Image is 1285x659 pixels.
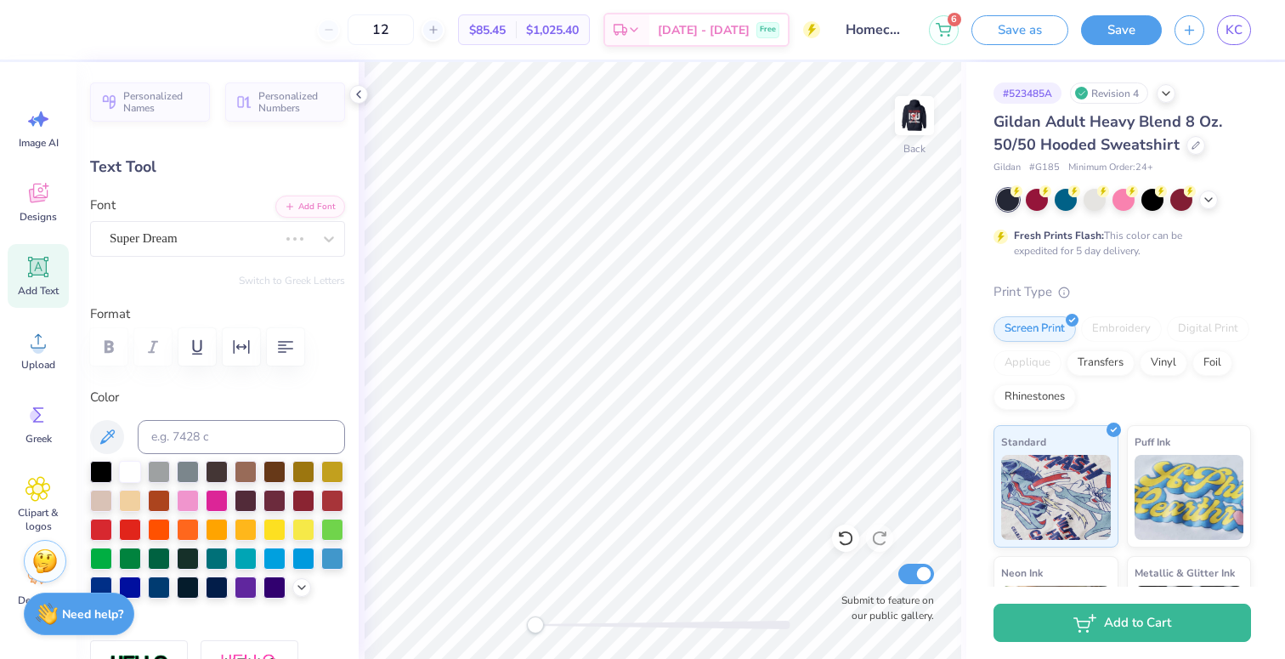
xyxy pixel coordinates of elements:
[993,384,1076,410] div: Rhinestones
[1014,228,1223,258] div: This color can be expedited for 5 day delivery.
[897,99,931,133] img: Back
[18,594,59,607] span: Decorate
[10,506,66,533] span: Clipart & logos
[19,136,59,150] span: Image AI
[90,156,345,179] div: Text Tool
[18,284,59,298] span: Add Text
[90,82,210,122] button: Personalized Names
[1081,316,1162,342] div: Embroidery
[62,606,123,622] strong: Need help?
[21,358,55,372] span: Upload
[1081,15,1162,45] button: Save
[833,13,916,47] input: Untitled Design
[1029,161,1060,175] span: # G185
[1140,350,1187,376] div: Vinyl
[971,15,1068,45] button: Save as
[1001,455,1111,540] img: Standard
[90,388,345,407] label: Color
[929,15,959,45] button: 6
[993,282,1251,302] div: Print Type
[275,196,345,218] button: Add Font
[1135,564,1235,582] span: Metallic & Glitter Ink
[1226,20,1243,40] span: KC
[239,274,345,287] button: Switch to Greek Letters
[1217,15,1251,45] a: KC
[1067,350,1135,376] div: Transfers
[832,593,934,623] label: Submit to feature on our public gallery.
[1014,229,1104,242] strong: Fresh Prints Flash:
[1167,316,1249,342] div: Digital Print
[760,24,776,36] span: Free
[658,21,750,39] span: [DATE] - [DATE]
[1070,82,1148,104] div: Revision 4
[1068,161,1153,175] span: Minimum Order: 24 +
[1135,433,1170,451] span: Puff Ink
[948,13,961,26] span: 6
[138,420,345,454] input: e.g. 7428 c
[258,90,335,114] span: Personalized Numbers
[993,604,1251,642] button: Add to Cart
[469,21,506,39] span: $85.45
[527,616,544,633] div: Accessibility label
[1001,433,1046,451] span: Standard
[1135,455,1244,540] img: Puff Ink
[993,82,1061,104] div: # 523485A
[123,90,200,114] span: Personalized Names
[225,82,345,122] button: Personalized Numbers
[993,316,1076,342] div: Screen Print
[20,210,57,224] span: Designs
[1192,350,1232,376] div: Foil
[993,350,1061,376] div: Applique
[993,111,1222,155] span: Gildan Adult Heavy Blend 8 Oz. 50/50 Hooded Sweatshirt
[90,196,116,215] label: Font
[526,21,579,39] span: $1,025.40
[1001,564,1043,582] span: Neon Ink
[90,304,345,324] label: Format
[903,141,926,156] div: Back
[25,432,52,446] span: Greek
[348,14,414,45] input: – –
[993,161,1021,175] span: Gildan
